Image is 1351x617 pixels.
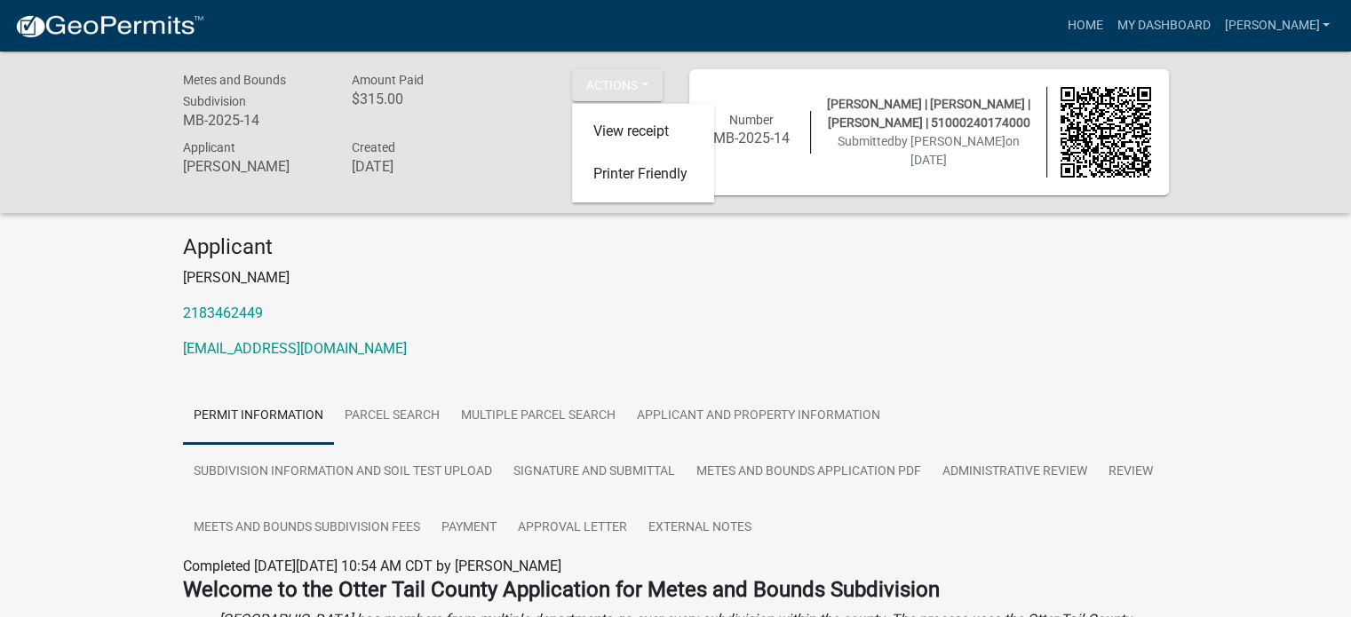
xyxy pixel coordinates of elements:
span: Metes and Bounds Subdivision [183,73,286,108]
a: [PERSON_NAME] [1217,9,1337,43]
a: Review [1098,444,1164,501]
a: Approval Letter [507,500,638,557]
a: Meets and Bounds Subdivision Fees [183,500,431,557]
a: Administrative Review [932,444,1098,501]
span: by [PERSON_NAME] [894,134,1005,148]
a: External Notes [638,500,762,557]
a: Permit Information [183,388,334,445]
a: 2183462449 [183,305,263,321]
span: [PERSON_NAME] | [PERSON_NAME] | [PERSON_NAME] | 51000240174000 [827,97,1030,130]
h6: [PERSON_NAME] [183,158,325,175]
span: Number [729,113,774,127]
a: Printer Friendly [572,154,714,196]
a: Applicant and Property Information [626,388,891,445]
a: Home [1060,9,1109,43]
strong: Welcome to the Otter Tail County Application for Metes and Bounds Subdivision [183,577,940,602]
h6: [DATE] [351,158,493,175]
span: Created [351,140,394,154]
span: Completed [DATE][DATE] 10:54 AM CDT by [PERSON_NAME] [183,558,561,574]
img: QR code [1061,87,1151,178]
a: Multiple Parcel Search [450,388,626,445]
span: Amount Paid [351,73,423,87]
h4: Applicant [183,234,1169,260]
div: Actions [572,104,714,203]
a: Metes and Bounds Application PDF [686,444,932,501]
p: [PERSON_NAME] [183,267,1169,289]
span: Submitted on [DATE] [838,134,1020,167]
a: Subdivision Information and Soil Test Upload [183,444,503,501]
span: Applicant [183,140,235,154]
a: Parcel search [334,388,450,445]
a: Payment [431,500,507,557]
button: Actions [572,69,663,101]
a: [EMAIL_ADDRESS][DOMAIN_NAME] [183,340,407,357]
a: View receipt [572,111,714,154]
a: My Dashboard [1109,9,1217,43]
h6: $315.00 [351,91,493,107]
h6: MB-2025-14 [183,112,325,129]
a: Signature and Submittal [503,444,686,501]
h6: MB-2025-14 [707,130,798,146]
